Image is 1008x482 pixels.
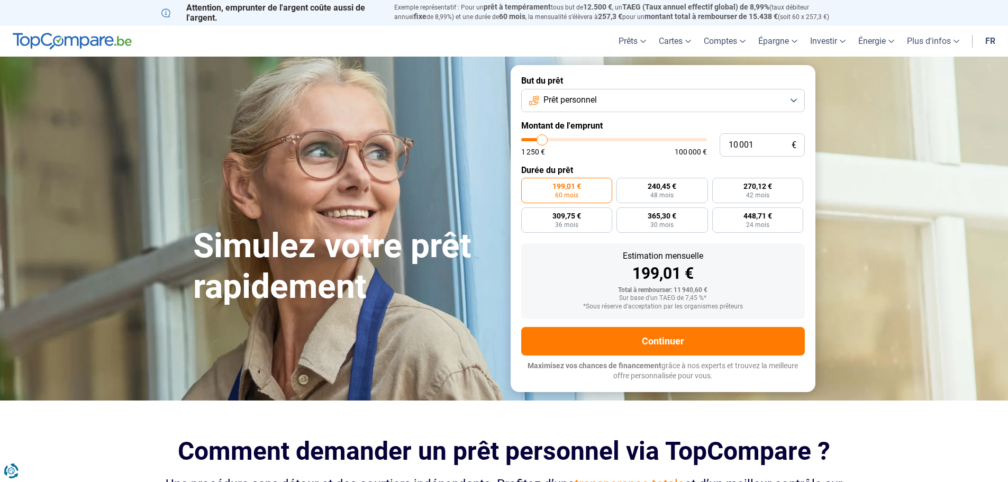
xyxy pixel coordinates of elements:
[644,12,778,21] span: montant total à rembourser de 15.438 €
[161,3,382,23] p: Attention, emprunter de l'argent coûte aussi de l'argent.
[648,183,676,190] span: 240,45 €
[746,222,769,228] span: 24 mois
[804,25,852,57] a: Investir
[652,25,697,57] a: Cartes
[583,3,612,11] span: 12.500 €
[161,436,847,466] h2: Comment demander un prêt personnel via TopCompare ?
[521,89,805,112] button: Prêt personnel
[622,3,769,11] span: TAEG (Taux annuel effectif global) de 8,99%
[530,295,796,302] div: Sur base d'un TAEG de 7,45 %*
[555,192,578,198] span: 60 mois
[530,303,796,311] div: *Sous réserve d'acceptation par les organismes prêteurs
[530,266,796,281] div: 199,01 €
[792,141,796,150] span: €
[752,25,804,57] a: Épargne
[521,148,545,156] span: 1 250 €
[414,12,426,21] span: fixe
[598,12,622,21] span: 257,3 €
[555,222,578,228] span: 36 mois
[650,222,674,228] span: 30 mois
[901,25,966,57] a: Plus d'infos
[746,192,769,198] span: 42 mois
[743,212,772,220] span: 448,71 €
[743,183,772,190] span: 270,12 €
[697,25,752,57] a: Comptes
[521,165,805,175] label: Durée du prêt
[552,212,581,220] span: 309,75 €
[612,25,652,57] a: Prêts
[13,33,132,50] img: TopCompare
[552,183,581,190] span: 199,01 €
[543,94,597,106] span: Prêt personnel
[648,212,676,220] span: 365,30 €
[979,25,1002,57] a: fr
[521,327,805,356] button: Continuer
[521,361,805,381] p: grâce à nos experts et trouvez la meilleure offre personnalisée pour vous.
[528,361,661,370] span: Maximisez vos chances de financement
[521,76,805,86] label: But du prêt
[499,12,525,21] span: 60 mois
[484,3,551,11] span: prêt à tempérament
[193,226,498,307] h1: Simulez votre prêt rapidement
[675,148,707,156] span: 100 000 €
[650,192,674,198] span: 48 mois
[394,3,847,22] p: Exemple représentatif : Pour un tous but de , un (taux débiteur annuel de 8,99%) et une durée de ...
[530,252,796,260] div: Estimation mensuelle
[852,25,901,57] a: Énergie
[521,121,805,131] label: Montant de l'emprunt
[530,287,796,294] div: Total à rembourser: 11 940,60 €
